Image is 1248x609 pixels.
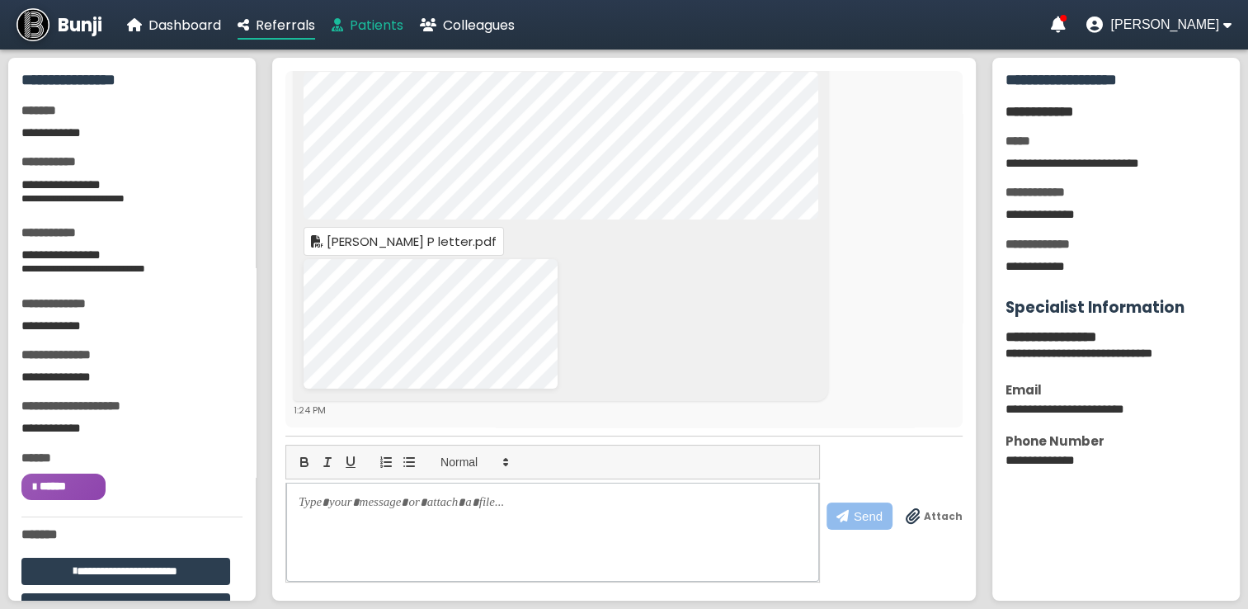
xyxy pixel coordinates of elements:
button: list: ordered [374,452,398,472]
a: Referrals [238,15,315,35]
label: Drag & drop files anywhere to attach [906,508,963,525]
span: Send [854,509,883,523]
button: bold [293,452,316,472]
a: [PERSON_NAME] P letter.pdf [304,227,504,256]
button: underline [339,452,362,472]
span: [PERSON_NAME] P letter.pdf [327,233,497,250]
span: Colleagues [443,16,515,35]
button: User menu [1086,17,1232,33]
div: Phone Number [1005,432,1227,451]
span: [PERSON_NAME] [1110,17,1219,32]
h3: Specialist Information [1005,295,1227,319]
button: Send [827,503,892,530]
button: italic [316,452,339,472]
div: Email [1005,380,1227,399]
span: Bunji [58,12,102,39]
a: Patients [332,15,403,35]
a: Notifications [1050,17,1065,33]
span: Patients [350,16,403,35]
span: Attach [924,509,963,524]
button: list: bullet [398,452,421,472]
span: Dashboard [148,16,221,35]
a: Bunji [16,8,102,41]
img: Bunji Dental Referral Management [16,8,49,41]
a: Colleagues [420,15,515,35]
span: 1:24 PM [294,404,326,417]
a: Dashboard [127,15,221,35]
span: Referrals [256,16,315,35]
